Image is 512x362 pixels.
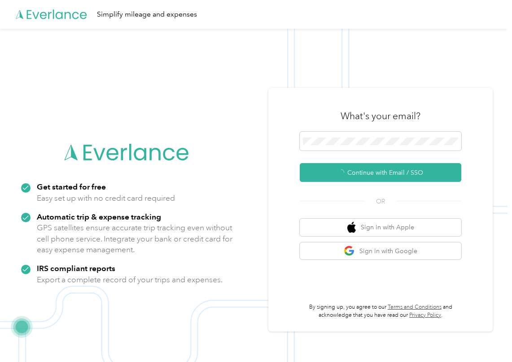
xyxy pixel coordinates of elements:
a: Terms and Conditions [388,304,442,310]
button: google logoSign in with Google [300,242,461,260]
button: Continue with Email / SSO [300,163,461,182]
img: apple logo [347,222,356,233]
strong: IRS compliant reports [37,263,115,273]
strong: Automatic trip & expense tracking [37,212,161,221]
strong: Get started for free [37,182,106,191]
p: GPS satellites ensure accurate trip tracking even without cell phone service. Integrate your bank... [37,222,233,255]
span: OR [365,197,396,206]
iframe: Everlance-gr Chat Button Frame [462,312,512,362]
h3: What's your email? [341,110,420,122]
div: Simplify mileage and expenses [97,9,197,20]
p: By signing up, you agree to our and acknowledge that you have read our . [300,303,461,319]
a: Privacy Policy [409,312,441,319]
button: apple logoSign in with Apple [300,219,461,236]
img: google logo [344,246,355,257]
p: Easy set up with no credit card required [37,193,175,204]
p: Export a complete record of your trips and expenses. [37,274,223,285]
